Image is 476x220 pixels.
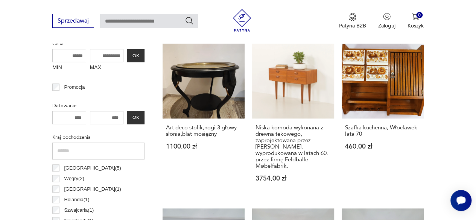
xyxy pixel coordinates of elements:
p: 1100,00 zł [166,143,241,150]
button: Szukaj [185,16,194,25]
p: [GEOGRAPHIC_DATA] ( 5 ) [64,164,121,172]
button: Zaloguj [378,13,395,29]
h3: Niska komoda wykonana z drewna tekowego, zaprojektowana przez [PERSON_NAME], wyprodukowana w lata... [255,124,331,169]
img: Patyna - sklep z meblami i dekoracjami vintage [231,9,253,32]
label: MAX [90,62,124,74]
p: Koszyk [408,22,424,29]
p: Cena [52,39,144,48]
h3: Szafka kuchenna, Włocławek lata 70 [345,124,420,137]
p: Holandia ( 1 ) [64,196,89,204]
a: Szafka kuchenna, Włocławek lata 70Szafka kuchenna, Włocławek lata 70460,00 zł [342,36,424,196]
p: Patyna B2B [339,22,366,29]
a: Ikona medaluPatyna B2B [339,13,366,29]
p: 3754,00 zł [255,175,331,182]
p: Szwajcaria ( 1 ) [64,206,94,214]
iframe: Smartsupp widget button [450,190,471,211]
a: Art deco stolik,nogi 3 głowy słonia,blat mosiężnyArt deco stolik,nogi 3 głowy słonia,blat mosiężn... [163,36,245,196]
button: Patyna B2B [339,13,366,29]
img: Ikonka użytkownika [383,13,391,20]
label: MIN [52,62,86,74]
div: 0 [416,12,423,18]
p: Datowanie [52,102,144,110]
p: Promocja [64,83,85,91]
button: OK [127,49,144,62]
p: Zaloguj [378,22,395,29]
a: Sprzedawaj [52,19,94,24]
h3: Art deco stolik,nogi 3 głowy słonia,blat mosiężny [166,124,241,137]
button: OK [127,111,144,124]
p: [GEOGRAPHIC_DATA] ( 1 ) [64,185,121,193]
p: Węgry ( 2 ) [64,174,84,183]
img: Ikona medalu [349,13,356,21]
p: 460,00 zł [345,143,420,150]
img: Ikona koszyka [412,13,419,20]
button: Sprzedawaj [52,14,94,28]
p: Kraj pochodzenia [52,133,144,141]
button: 0Koszyk [408,13,424,29]
a: Niska komoda wykonana z drewna tekowego, zaprojektowana przez Kaia Kristiansena, wyprodukowana w ... [252,36,334,196]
